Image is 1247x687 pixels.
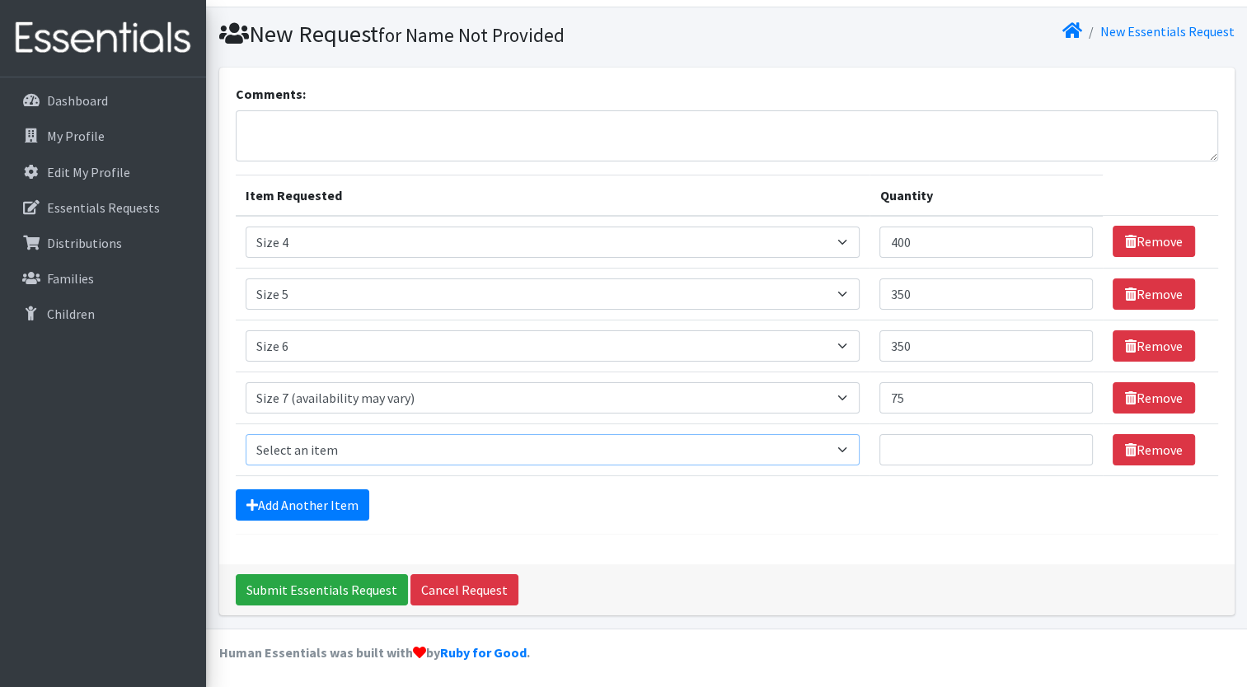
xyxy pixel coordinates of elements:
th: Quantity [870,175,1103,216]
a: Essentials Requests [7,191,199,224]
a: Families [7,262,199,295]
p: Children [47,306,95,322]
strong: Human Essentials was built with by . [219,644,530,661]
a: Edit My Profile [7,156,199,189]
th: Item Requested [236,175,870,216]
a: Remove [1113,278,1195,310]
a: My Profile [7,119,199,152]
p: Dashboard [47,92,108,109]
h1: New Request [219,20,721,49]
label: Comments: [236,84,306,104]
small: for Name Not Provided [378,23,565,47]
p: Distributions [47,235,122,251]
p: Edit My Profile [47,164,130,180]
p: Essentials Requests [47,199,160,216]
a: Children [7,297,199,330]
a: Remove [1113,382,1195,414]
a: Remove [1113,330,1195,362]
a: Remove [1113,226,1195,257]
a: Add Another Item [236,489,369,521]
a: Cancel Request [410,574,518,605]
p: Families [47,270,94,287]
a: Ruby for Good [440,644,527,661]
a: New Essentials Request [1100,23,1235,40]
p: My Profile [47,128,105,144]
img: HumanEssentials [7,11,199,66]
input: Submit Essentials Request [236,574,408,605]
a: Distributions [7,227,199,259]
a: Dashboard [7,84,199,117]
a: Remove [1113,434,1195,465]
